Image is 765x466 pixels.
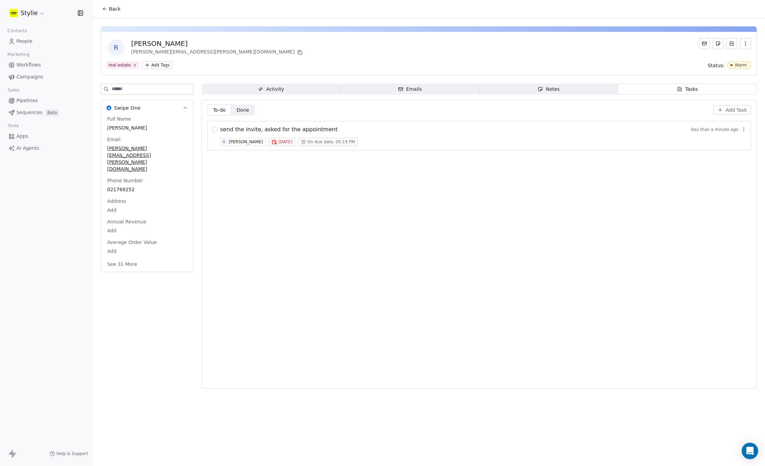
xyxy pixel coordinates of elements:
div: Activity [258,86,284,93]
span: Add [107,227,187,234]
a: Campaigns [5,71,87,83]
div: [PERSON_NAME] [131,39,304,48]
span: AI Agents [16,145,39,152]
button: Swipe OneSwipe One [101,100,193,115]
a: People [5,36,87,47]
img: Swipe One [106,106,111,110]
span: Done [237,107,249,114]
span: Campaigns [16,73,43,81]
span: Status: [708,62,725,69]
span: Pipelines [16,97,38,104]
span: Workflows [16,61,41,69]
span: less than a minute ago [691,127,738,132]
span: Stylie [21,9,38,17]
span: Swipe One [114,105,141,111]
span: 021769252 [107,186,187,193]
button: See 31 More [103,258,141,270]
div: [PERSON_NAME][EMAIL_ADDRESS][PERSON_NAME][DOMAIN_NAME] [131,48,304,57]
span: On due date, 05:19 PM [308,139,355,145]
span: Add [107,207,187,213]
a: Workflows [5,59,87,71]
a: SequencesBeta [5,107,87,118]
div: real estate [109,62,131,68]
span: Help & Support [57,451,88,456]
span: Contacts [4,26,30,36]
span: Apps [16,133,28,140]
a: Help & Support [50,451,88,456]
span: Address [106,198,128,205]
div: Warm [735,63,747,68]
button: Add Tags [142,61,173,69]
span: Full Name [106,115,133,122]
button: On due date, 05:19 PM [298,138,358,146]
span: Add [107,248,187,255]
div: Swipe OneSwipe One [101,115,193,272]
span: Beta [45,109,59,116]
div: [PERSON_NAME] [229,139,263,144]
span: [PERSON_NAME] [107,124,187,131]
span: Sequences [16,109,42,116]
a: AI Agents [5,143,87,154]
span: [DATE] [278,139,292,145]
button: Back [98,3,125,15]
span: Marketing [4,49,33,60]
span: Email [106,136,122,143]
button: Stylie [8,7,46,19]
span: Annual Revenue [106,218,148,225]
span: R [108,39,124,56]
a: Pipelines [5,95,87,106]
div: Emails [398,86,422,93]
span: Phone Number [106,177,144,184]
button: Add Task [713,105,751,115]
img: stylie-square-yellow.svg [10,9,18,17]
span: People [16,38,33,45]
button: [DATE] [269,138,295,146]
span: [PERSON_NAME][EMAIL_ADDRESS][PERSON_NAME][DOMAIN_NAME] [107,145,187,172]
a: Apps [5,131,87,142]
div: G [223,139,225,145]
div: Notes [538,86,560,93]
span: Sales [5,85,23,95]
span: send the invite, asked for the appointment [220,125,338,134]
span: Back [109,5,121,12]
span: Tools [5,121,22,131]
div: Open Intercom Messenger [742,443,758,459]
span: Average Order Value [106,239,158,246]
span: Add Task [726,107,747,113]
